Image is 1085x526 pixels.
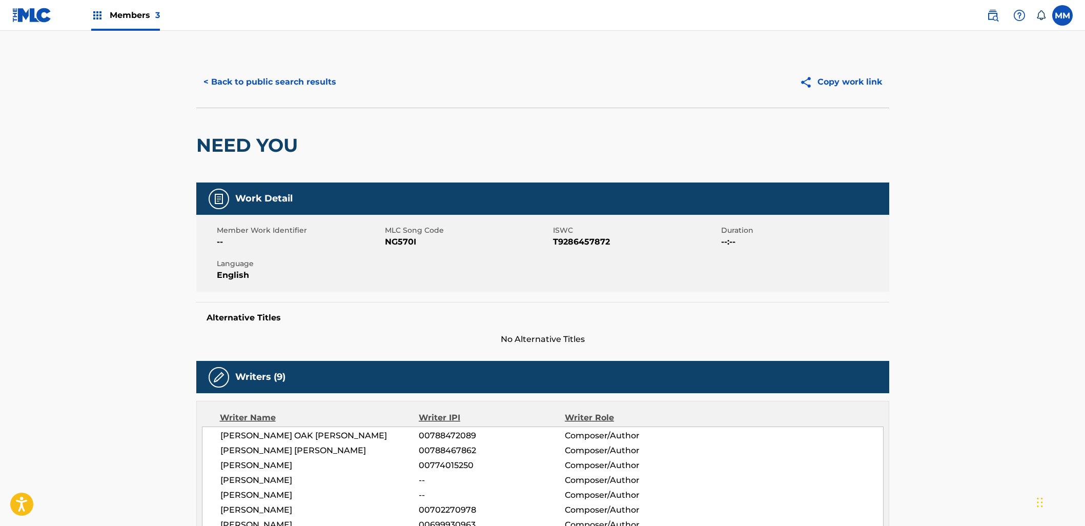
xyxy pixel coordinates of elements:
span: Composer/Author [565,489,698,501]
span: Composer/Author [565,504,698,516]
button: < Back to public search results [196,69,343,95]
img: Top Rightsholders [91,9,104,22]
img: Work Detail [213,193,225,205]
span: Composer/Author [565,459,698,472]
span: [PERSON_NAME] [220,474,419,487]
span: --:-- [721,236,887,248]
span: Composer/Author [565,444,698,457]
span: Duration [721,225,887,236]
span: Composer/Author [565,474,698,487]
img: help [1013,9,1026,22]
img: MLC Logo [12,8,52,23]
iframe: Resource Center [1056,354,1085,437]
span: ISWC [553,225,719,236]
a: Public Search [982,5,1003,26]
span: [PERSON_NAME] [220,504,419,516]
div: Drag [1037,487,1043,518]
div: Writer Name [220,412,419,424]
span: NG570I [385,236,550,248]
span: 00788467862 [419,444,564,457]
span: [PERSON_NAME] [220,489,419,501]
span: -- [217,236,382,248]
span: MLC Song Code [385,225,550,236]
span: -- [419,474,564,487]
span: [PERSON_NAME] [220,459,419,472]
button: Copy work link [792,69,889,95]
img: search [987,9,999,22]
h2: NEED YOU [196,134,303,157]
iframe: Chat Widget [1034,477,1085,526]
div: Help [1009,5,1030,26]
div: User Menu [1052,5,1073,26]
div: Notifications [1036,10,1046,21]
span: Members [110,9,160,21]
span: Member Work Identifier [217,225,382,236]
img: Copy work link [800,76,817,89]
div: Writer IPI [419,412,565,424]
span: 3 [155,10,160,20]
span: English [217,269,382,281]
h5: Writers (9) [235,371,285,383]
span: No Alternative Titles [196,333,889,346]
span: -- [419,489,564,501]
div: Writer Role [565,412,698,424]
span: [PERSON_NAME] [PERSON_NAME] [220,444,419,457]
span: 00702270978 [419,504,564,516]
span: Language [217,258,382,269]
h5: Alternative Titles [207,313,879,323]
h5: Work Detail [235,193,293,205]
span: [PERSON_NAME] OAK [PERSON_NAME] [220,430,419,442]
span: T9286457872 [553,236,719,248]
span: Composer/Author [565,430,698,442]
span: 00788472089 [419,430,564,442]
img: Writers [213,371,225,383]
span: 00774015250 [419,459,564,472]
